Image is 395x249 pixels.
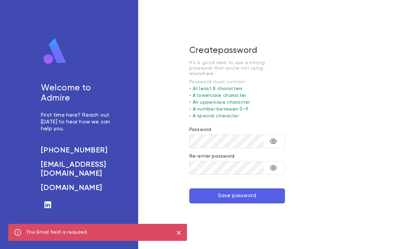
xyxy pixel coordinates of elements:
[173,227,184,238] button: close
[266,161,280,175] button: toggle password visibility
[189,93,285,98] p: • A lowercase character
[189,86,285,91] p: • At least 8 characters
[189,46,285,56] h5: Create password
[41,112,111,132] p: First time here? Reach out [DATE] to hear how we can help you.
[189,153,234,159] label: Re-enter password
[41,184,111,192] a: [DOMAIN_NAME]
[189,100,285,105] p: • An uppercase character
[41,146,111,155] a: [PHONE_NUMBER]
[189,127,211,132] label: Password
[189,113,285,119] p: • A special character
[41,160,111,178] a: [EMAIL_ADDRESS][DOMAIN_NAME]
[189,188,285,203] button: Save password
[189,60,285,76] p: It's a good idea to use a strong password that you're not using elsewhere.
[41,38,69,65] img: logo
[26,226,88,239] div: The Email field is required.
[266,134,280,148] button: toggle password visibility
[41,83,111,104] h5: Welcome to Admire
[189,106,285,112] p: • A number between 0-9
[189,79,285,85] p: Password must contain:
